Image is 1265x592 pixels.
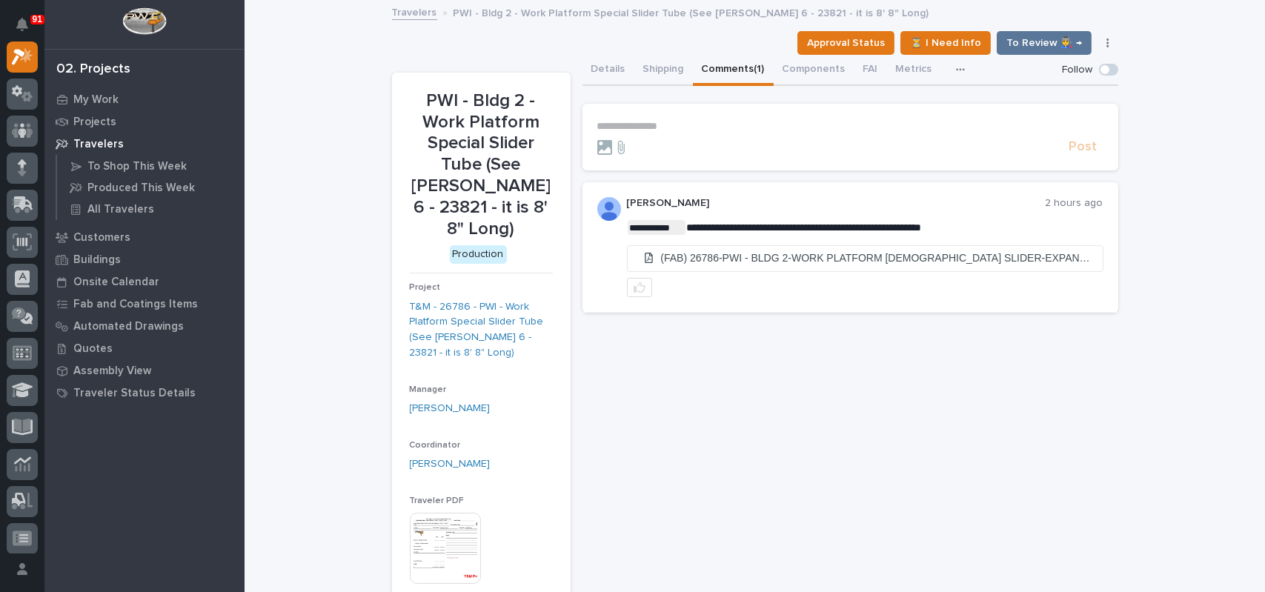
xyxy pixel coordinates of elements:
[628,246,1103,271] a: (FAB) 26786-PWI - BLDG 2-WORK PLATFORM [DEMOGRAPHIC_DATA] SLIDER-EXPANDABLE CROSSWALK [DEMOGRAPHI...
[73,298,198,311] p: Fab and Coatings Items
[410,401,491,416] a: [PERSON_NAME]
[1006,34,1082,52] span: To Review 👨‍🏭 →
[44,110,245,133] a: Projects
[87,203,154,216] p: All Travelers
[44,337,245,359] a: Quotes
[57,177,245,198] a: Produced This Week
[597,197,621,221] img: AOh14GjTRfkD1oUMcB0TemJ99d1W6S72D1qI3y53uSh2WIfob9-94IqIlJUlukijh7zEU6q04HSlcabwtpdPkUfvSgFdPLuR9...
[854,55,887,86] button: FAI
[44,226,245,248] a: Customers
[807,34,885,52] span: Approval Status
[73,116,116,129] p: Projects
[44,133,245,155] a: Travelers
[797,31,894,55] button: Approval Status
[582,55,634,86] button: Details
[73,253,121,267] p: Buildings
[410,299,553,361] a: T&M - 26786 - PWI - Work Platform Special Slider Tube (See [PERSON_NAME] 6 - 23821 - it is 8' 8" ...
[454,4,929,20] p: PWI - Bldg 2 - Work Platform Special Slider Tube (See [PERSON_NAME] 6 - 23821 - it is 8' 8" Long)
[627,278,652,297] button: like this post
[56,61,130,78] div: 02. Projects
[1069,139,1098,156] span: Post
[44,88,245,110] a: My Work
[57,156,245,176] a: To Shop This Week
[1063,139,1103,156] button: Post
[87,182,195,195] p: Produced This Week
[44,270,245,293] a: Onsite Calendar
[627,197,1046,210] p: [PERSON_NAME]
[693,55,774,86] button: Comments (1)
[450,245,507,264] div: Production
[57,199,245,219] a: All Travelers
[1063,64,1093,76] p: Follow
[392,3,437,20] a: Travelers
[1046,197,1103,210] p: 2 hours ago
[73,387,196,400] p: Traveler Status Details
[87,160,187,173] p: To Shop This Week
[910,34,981,52] span: ⏳ I Need Info
[73,276,159,289] p: Onsite Calendar
[73,365,151,378] p: Assembly View
[997,31,1092,55] button: To Review 👨‍🏭 →
[73,138,124,151] p: Travelers
[73,93,119,107] p: My Work
[410,441,461,450] span: Coordinator
[634,55,693,86] button: Shipping
[774,55,854,86] button: Components
[44,248,245,270] a: Buildings
[410,456,491,472] a: [PERSON_NAME]
[73,231,130,245] p: Customers
[410,496,465,505] span: Traveler PDF
[44,382,245,404] a: Traveler Status Details
[7,9,38,40] button: Notifications
[122,7,166,35] img: Workspace Logo
[900,31,991,55] button: ⏳ I Need Info
[410,385,447,394] span: Manager
[33,14,42,24] p: 91
[44,359,245,382] a: Assembly View
[19,18,38,41] div: Notifications91
[410,283,441,292] span: Project
[73,320,184,333] p: Automated Drawings
[44,293,245,315] a: Fab and Coatings Items
[44,315,245,337] a: Automated Drawings
[887,55,941,86] button: Metrics
[73,342,113,356] p: Quotes
[410,90,553,240] p: PWI - Bldg 2 - Work Platform Special Slider Tube (See [PERSON_NAME] 6 - 23821 - it is 8' 8" Long)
